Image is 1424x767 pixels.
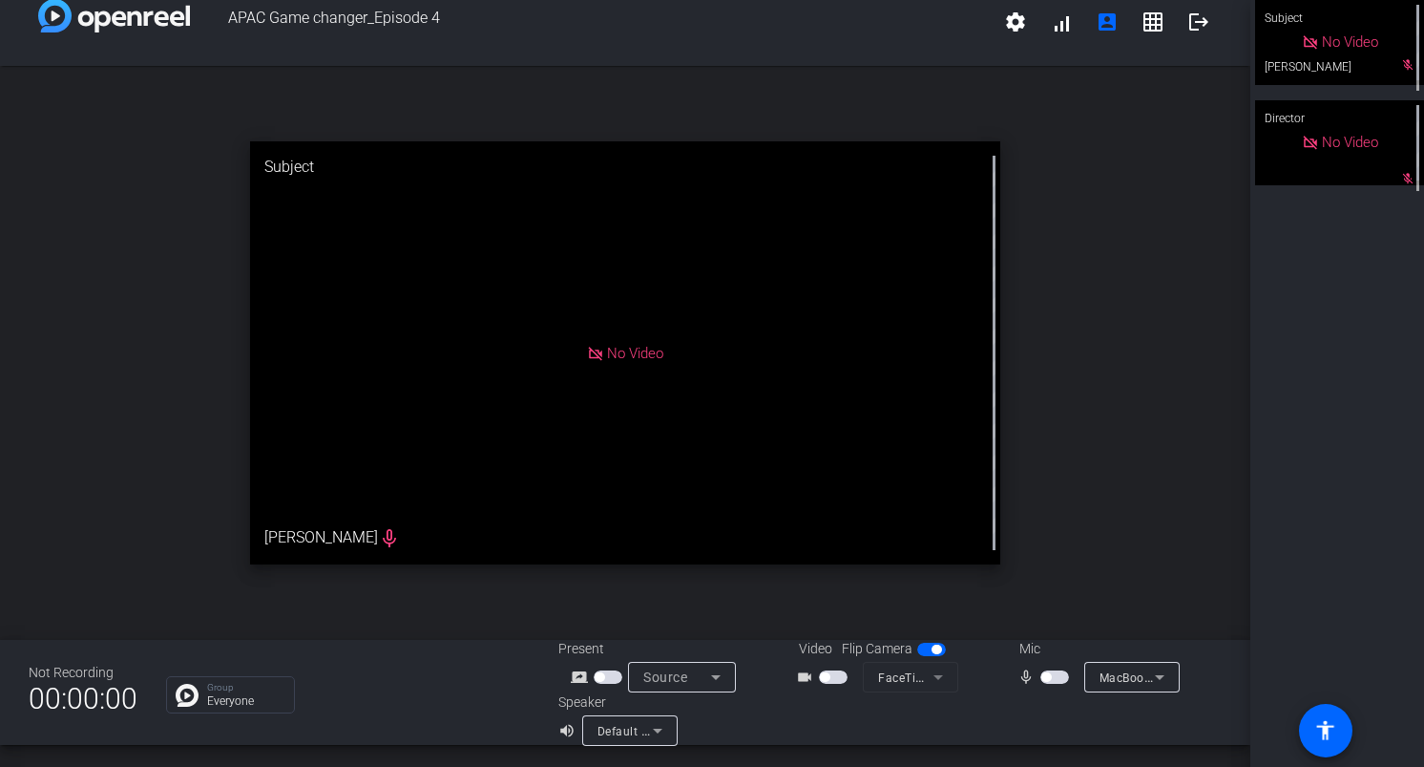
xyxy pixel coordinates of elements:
span: No Video [1322,33,1378,51]
img: Chat Icon [176,684,199,707]
span: Flip Camera [842,639,912,659]
div: Present [558,639,749,659]
span: Source [643,670,687,685]
mat-icon: accessibility [1314,719,1337,742]
p: Group [207,683,284,692]
p: Everyone [207,695,284,707]
div: Mic [1000,639,1191,659]
span: No Video [1322,134,1378,151]
mat-icon: grid_on [1141,11,1164,33]
span: No Video [607,344,663,361]
div: Speaker [558,692,673,713]
span: 00:00:00 [29,675,137,722]
span: Video [799,639,832,659]
span: MacBook Pro Microphone (Built-in) [1099,670,1294,685]
div: Director [1255,100,1424,137]
span: Default - MacBook Pro Speakers (Built-in) [597,723,827,738]
mat-icon: mic_none [1017,666,1040,689]
mat-icon: screen_share_outline [571,666,594,689]
div: Subject [250,141,1000,193]
mat-icon: settings [1004,11,1027,33]
div: Not Recording [29,663,137,683]
mat-icon: account_box [1096,11,1119,33]
mat-icon: volume_up [558,719,581,742]
mat-icon: logout [1187,11,1210,33]
mat-icon: videocam_outline [796,666,819,689]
